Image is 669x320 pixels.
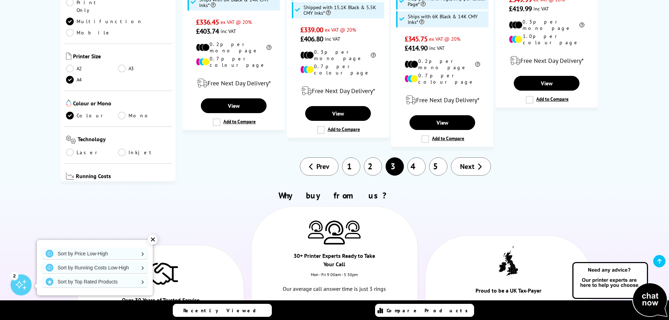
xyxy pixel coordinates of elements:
span: Compare Products [387,307,472,314]
label: Add to Compare [526,96,569,104]
a: 4 [407,157,426,176]
span: £419.99 [509,4,532,13]
span: Colour or Mono [73,100,171,108]
div: Over 30 Years of Trusted Service [119,296,202,308]
div: ✕ [148,235,158,244]
a: Laser [66,149,118,156]
span: £403.74 [196,27,219,36]
img: Printer Size [66,53,71,60]
img: UK tax payer [499,246,518,278]
span: Prev [316,162,329,171]
a: Colour [66,112,118,119]
div: Proud to be a UK Tax-Payer [467,286,550,298]
li: 0.7p per colour page [196,55,271,68]
div: 2 [11,272,18,280]
p: Our average call answer time is just 3 rings [276,284,393,294]
li: 0.7p per colour page [405,72,480,85]
span: ex VAT @ 20% [325,26,356,33]
span: £339.00 [300,25,323,34]
a: 5 [429,157,447,176]
label: Add to Compare [317,126,360,134]
img: Printer Experts [324,221,345,245]
a: Mobile [66,29,118,37]
span: inc VAT [429,45,445,51]
span: Technology [78,136,170,145]
div: modal_delivery [186,73,281,93]
span: inc VAT [221,28,236,34]
a: Mono [118,112,170,119]
a: Sort by Running Costs Low-High [42,262,147,273]
div: 30+ Printer Experts Ready to Take Your Call [293,252,376,272]
a: A4 [66,76,118,84]
li: 0.7p per colour page [300,63,376,76]
div: modal_delivery [291,81,385,101]
label: Add to Compare [213,118,256,126]
li: 1.0p per colour page [509,33,584,46]
span: £406.80 [300,34,323,44]
span: £414.90 [405,44,427,53]
span: Printer Size [73,53,171,61]
div: modal_delivery [499,51,594,71]
div: Mon - Fri 9:00am - 5.30pm [251,272,418,284]
span: Shipped with 15.1K Black & 5.5K CMY Inks* [303,5,383,16]
a: 2 [364,157,382,176]
span: Recently Viewed [183,307,263,314]
a: A2 [66,65,118,72]
div: modal_delivery [395,90,490,110]
a: A3 [118,65,170,72]
a: View [409,115,475,130]
span: Ships with 6K Black & 14K CMY Inks* [408,14,487,25]
li: 0.3p per mono page [300,49,376,61]
h2: Why buy from us? [74,190,596,201]
img: Open Live Chat window [571,261,669,319]
span: ex VAT @ 20% [221,19,252,25]
a: Recently Viewed [173,304,272,317]
img: Printer Experts [308,221,324,239]
img: Running Costs [66,172,74,180]
li: 0.2p per mono page [196,41,271,54]
img: Printer Experts [345,221,361,239]
a: View [514,76,579,91]
span: inc VAT [533,5,549,12]
img: Colour or Mono [66,100,71,107]
a: Sort by Top Rated Products [42,276,147,287]
span: £336.45 [196,18,219,27]
span: inc VAT [325,35,340,42]
a: Compare Products [375,304,474,317]
img: Trusted Service [143,259,178,287]
a: Inkjet [118,149,170,156]
li: 0.2p per mono page [405,58,480,71]
a: Sort by Price Low-High [42,248,147,259]
a: View [305,106,370,121]
label: Add to Compare [421,135,464,143]
span: ex VAT @ 20% [429,35,460,42]
span: Next [460,162,474,171]
a: Next [451,157,491,176]
span: £345.75 [405,34,427,44]
img: Technology [66,136,76,144]
a: 1 [342,157,360,176]
a: View [201,98,266,113]
a: Prev [300,157,339,176]
a: Multifunction [66,18,143,25]
li: 0.3p per mono page [509,19,584,31]
span: Running Costs [76,172,170,181]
